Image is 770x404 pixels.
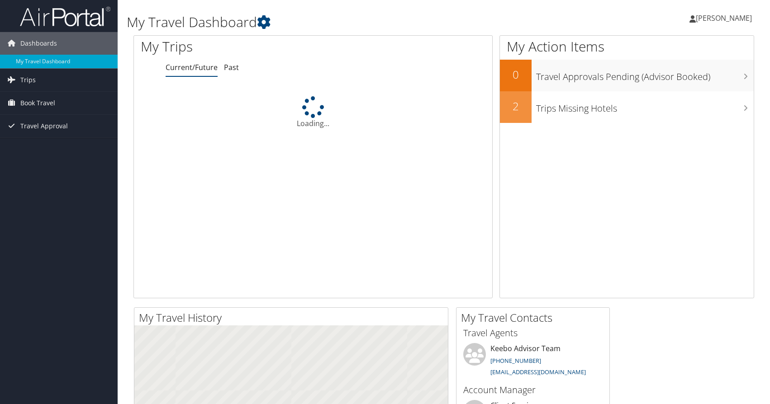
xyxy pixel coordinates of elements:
span: Travel Approval [20,115,68,137]
h3: Trips Missing Hotels [536,98,754,115]
h2: My Travel History [139,310,448,325]
a: 0Travel Approvals Pending (Advisor Booked) [500,60,754,91]
h2: 0 [500,67,532,82]
h1: My Action Items [500,37,754,56]
a: Past [224,62,239,72]
span: [PERSON_NAME] [696,13,752,23]
span: Dashboards [20,32,57,55]
li: Keebo Advisor Team [459,343,607,380]
h1: My Travel Dashboard [127,13,550,32]
h3: Travel Approvals Pending (Advisor Booked) [536,66,754,83]
h3: Travel Agents [463,327,603,339]
a: 2Trips Missing Hotels [500,91,754,123]
h2: 2 [500,99,532,114]
div: Loading... [134,96,492,129]
h3: Account Manager [463,384,603,396]
img: airportal-logo.png [20,6,110,27]
a: [PHONE_NUMBER] [490,357,541,365]
h2: My Travel Contacts [461,310,609,325]
a: [EMAIL_ADDRESS][DOMAIN_NAME] [490,368,586,376]
h1: My Trips [141,37,336,56]
a: [PERSON_NAME] [689,5,761,32]
span: Book Travel [20,92,55,114]
span: Trips [20,69,36,91]
a: Current/Future [166,62,218,72]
